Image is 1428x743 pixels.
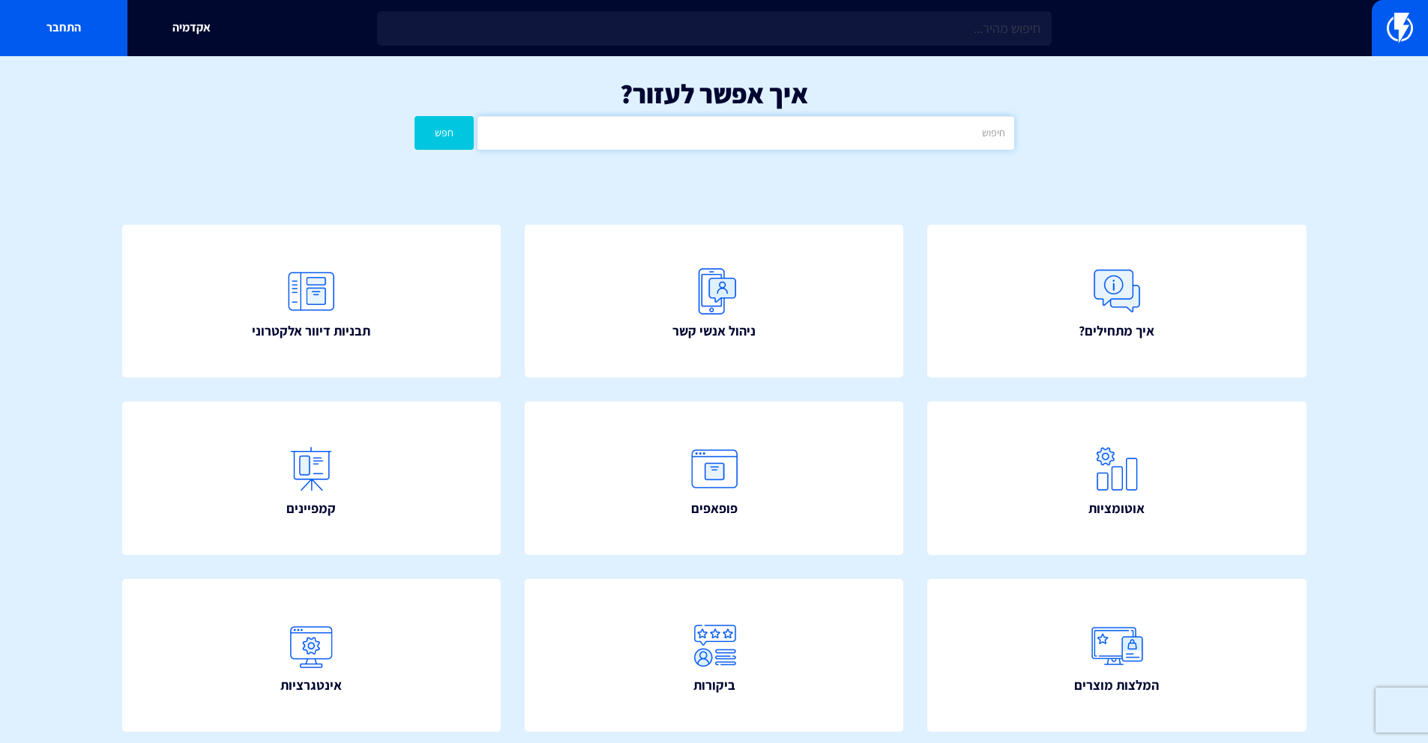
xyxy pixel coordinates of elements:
a: המלצות מוצרים [927,579,1307,733]
span: המלצות מוצרים [1074,676,1159,695]
h1: איך אפשר לעזור? [22,79,1406,109]
span: ביקורות [693,676,735,695]
input: חיפוש [477,116,1013,150]
a: אינטגרציות [122,579,501,733]
span: אינטגרציות [280,676,342,695]
span: אוטומציות [1088,499,1145,518]
input: חיפוש מהיר... [377,11,1052,46]
a: תבניות דיוור אלקטרוני [122,225,501,378]
span: ניהול אנשי קשר [672,321,756,341]
span: איך מתחילים? [1079,321,1154,341]
span: תבניות דיוור אלקטרוני [252,321,370,341]
span: פופאפים [691,499,738,518]
span: קמפיינים [286,499,336,518]
a: איך מתחילים? [927,225,1307,378]
a: קמפיינים [122,401,501,555]
a: פופאפים [525,401,904,555]
a: ניהול אנשי קשר [525,225,904,378]
button: חפש [415,116,475,150]
a: אוטומציות [927,401,1307,555]
a: ביקורות [525,579,904,733]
